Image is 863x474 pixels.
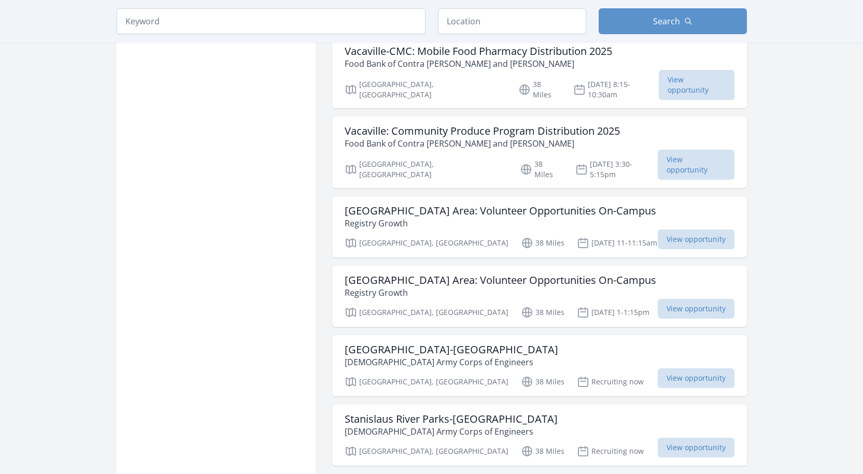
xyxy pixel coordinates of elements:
[577,376,644,388] p: Recruiting now
[577,237,657,249] p: [DATE] 11-11:15am
[577,445,644,457] p: Recruiting now
[345,425,558,438] p: [DEMOGRAPHIC_DATA] Army Corps of Engineers
[332,117,747,188] a: Vacaville: Community Produce Program Distribution 2025 Food Bank of Contra [PERSON_NAME] and [PER...
[658,229,734,249] span: View opportunity
[658,299,734,319] span: View opportunity
[658,368,734,388] span: View opportunity
[332,266,747,327] a: [GEOGRAPHIC_DATA] Area: Volunteer Opportunities On-Campus Registry Growth [GEOGRAPHIC_DATA], [GEO...
[345,217,656,229] p: Registry Growth
[332,335,747,396] a: [GEOGRAPHIC_DATA]-[GEOGRAPHIC_DATA] [DEMOGRAPHIC_DATA] Army Corps of Engineers [GEOGRAPHIC_DATA],...
[345,306,508,319] p: [GEOGRAPHIC_DATA], [GEOGRAPHIC_DATA]
[345,159,507,180] p: [GEOGRAPHIC_DATA], [GEOGRAPHIC_DATA]
[658,438,734,457] span: View opportunity
[345,445,508,457] p: [GEOGRAPHIC_DATA], [GEOGRAPHIC_DATA]
[520,159,563,180] p: 38 Miles
[345,356,558,368] p: [DEMOGRAPHIC_DATA] Army Corps of Engineers
[658,150,734,180] span: View opportunity
[345,205,656,217] h3: [GEOGRAPHIC_DATA] Area: Volunteer Opportunities On-Campus
[438,8,586,34] input: Location
[573,79,658,100] p: [DATE] 8:15-10:30am
[599,8,747,34] button: Search
[345,58,612,70] p: Food Bank of Contra [PERSON_NAME] and [PERSON_NAME]
[575,159,658,180] p: [DATE] 3:30-5:15pm
[521,237,564,249] p: 38 Miles
[518,79,561,100] p: 38 Miles
[345,343,558,356] h3: [GEOGRAPHIC_DATA]-[GEOGRAPHIC_DATA]
[345,413,558,425] h3: Stanislaus River Parks-[GEOGRAPHIC_DATA]
[332,37,747,108] a: Vacaville-CMC: Mobile Food Pharmacy Distribution 2025 Food Bank of Contra [PERSON_NAME] and [PERS...
[345,125,620,137] h3: Vacaville: Community Produce Program Distribution 2025
[345,237,508,249] p: [GEOGRAPHIC_DATA], [GEOGRAPHIC_DATA]
[659,70,734,100] span: View opportunity
[345,45,612,58] h3: Vacaville-CMC: Mobile Food Pharmacy Distribution 2025
[345,137,620,150] p: Food Bank of Contra [PERSON_NAME] and [PERSON_NAME]
[577,306,649,319] p: [DATE] 1-1:15pm
[521,376,564,388] p: 38 Miles
[653,15,680,27] span: Search
[332,196,747,257] a: [GEOGRAPHIC_DATA] Area: Volunteer Opportunities On-Campus Registry Growth [GEOGRAPHIC_DATA], [GEO...
[345,79,506,100] p: [GEOGRAPHIC_DATA], [GEOGRAPHIC_DATA]
[332,405,747,466] a: Stanislaus River Parks-[GEOGRAPHIC_DATA] [DEMOGRAPHIC_DATA] Army Corps of Engineers [GEOGRAPHIC_D...
[345,274,656,286] h3: [GEOGRAPHIC_DATA] Area: Volunteer Opportunities On-Campus
[345,376,508,388] p: [GEOGRAPHIC_DATA], [GEOGRAPHIC_DATA]
[117,8,426,34] input: Keyword
[521,445,564,457] p: 38 Miles
[521,306,564,319] p: 38 Miles
[345,286,656,299] p: Registry Growth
